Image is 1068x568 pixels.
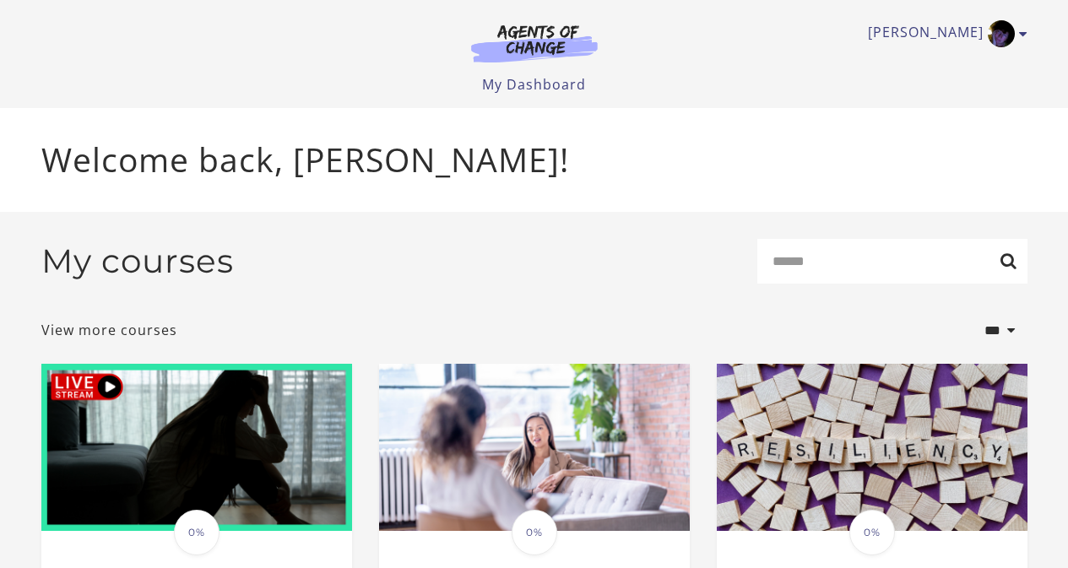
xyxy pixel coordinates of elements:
span: 0% [849,510,895,555]
span: 0% [174,510,220,555]
a: Toggle menu [868,20,1019,47]
a: My Dashboard [482,75,586,94]
a: View more courses [41,320,177,340]
h2: My courses [41,241,234,281]
span: 0% [512,510,557,555]
p: Welcome back, [PERSON_NAME]! [41,135,1027,185]
img: Agents of Change Logo [453,24,615,62]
